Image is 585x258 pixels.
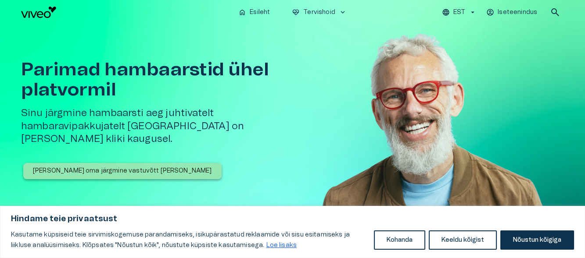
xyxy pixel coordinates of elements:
p: Esileht [250,8,270,17]
span: search [550,7,560,18]
button: Iseteenindus [485,6,539,19]
span: ecg_heart [292,8,300,16]
p: Tervishoid [303,8,335,17]
p: [PERSON_NAME] oma järgmine vastuvõtt [PERSON_NAME] [33,166,212,176]
button: EST [441,6,478,19]
button: open search modal [546,4,564,21]
button: Nõustun kõigiga [500,230,574,250]
button: [PERSON_NAME] oma järgmine vastuvõtt [PERSON_NAME] [23,163,222,179]
a: Loe lisaks [266,242,297,249]
h5: Sinu järgmine hambaarsti aeg juhtivatelt hambaravipakkujatelt [GEOGRAPHIC_DATA] on [PERSON_NAME] ... [21,107,305,145]
span: home [238,8,246,16]
button: Keeldu kõigist [429,230,497,250]
span: keyboard_arrow_down [339,8,347,16]
p: Kasutame küpsiseid teie sirvimiskogemuse parandamiseks, isikupärastatud reklaamide või sisu esita... [11,230,367,251]
button: ecg_heartTervishoidkeyboard_arrow_down [288,6,350,19]
a: Navigate to homepage [21,7,231,18]
button: Kohanda [374,230,425,250]
h1: Parimad hambaarstid ühel platvormil [21,60,305,100]
p: EST [453,8,465,17]
img: Viveo logo [21,7,56,18]
button: homeEsileht [235,6,274,19]
p: Iseteenindus [498,8,537,17]
p: Hindame teie privaatsust [11,214,574,224]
